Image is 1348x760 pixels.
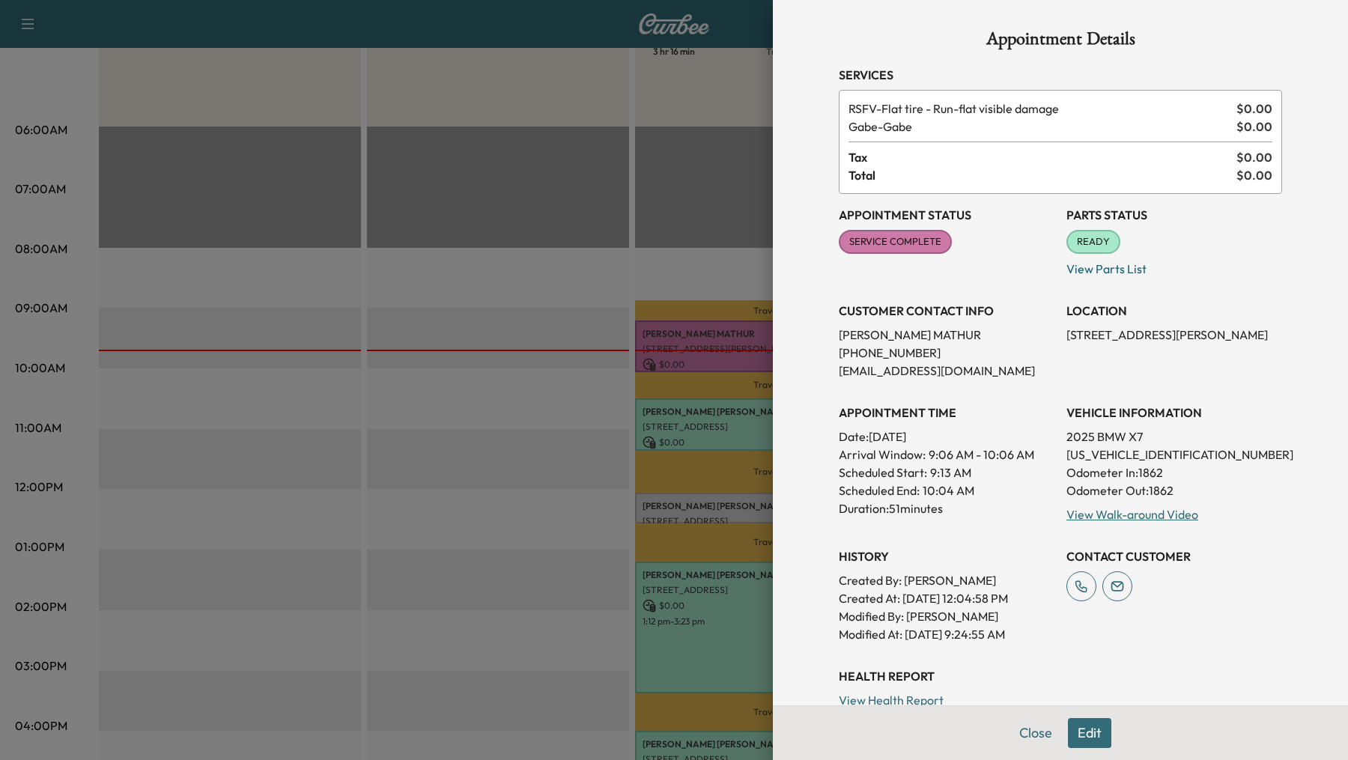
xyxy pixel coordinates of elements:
h3: APPOINTMENT TIME [839,404,1054,422]
h3: Health Report [839,667,1282,685]
span: Tax [848,148,1236,166]
h3: CUSTOMER CONTACT INFO [839,302,1054,320]
span: READY [1068,234,1119,249]
h3: Services [839,66,1282,84]
p: Created At : [DATE] 12:04:58 PM [839,589,1054,607]
p: 2025 BMW X7 [1066,428,1282,446]
span: Total [848,166,1236,184]
a: View Walk-around Video [1066,507,1198,522]
h3: VEHICLE INFORMATION [1066,404,1282,422]
p: [EMAIL_ADDRESS][DOMAIN_NAME] [839,362,1054,380]
p: Scheduled End: [839,481,920,499]
p: [PHONE_NUMBER] [839,344,1054,362]
p: Modified At : [DATE] 9:24:55 AM [839,625,1054,643]
p: Odometer In: 1862 [1066,463,1282,481]
p: 10:04 AM [923,481,974,499]
span: $ 0.00 [1236,166,1272,184]
span: $ 0.00 [1236,148,1272,166]
p: [STREET_ADDRESS][PERSON_NAME] [1066,326,1282,344]
h3: Appointment Status [839,206,1054,224]
p: 9:13 AM [930,463,971,481]
p: View Parts List [1066,254,1282,278]
p: Duration: 51 minutes [839,499,1054,517]
h3: CONTACT CUSTOMER [1066,547,1282,565]
span: 9:06 AM - 10:06 AM [929,446,1034,463]
h1: Appointment Details [839,30,1282,54]
span: SERVICE COMPLETE [840,234,950,249]
p: Scheduled Start: [839,463,927,481]
h3: History [839,547,1054,565]
span: Gabe [848,118,1230,136]
a: View Health Report [839,693,944,708]
p: Created By : [PERSON_NAME] [839,571,1054,589]
span: $ 0.00 [1236,100,1272,118]
p: Modified By : [PERSON_NAME] [839,607,1054,625]
p: Odometer Out: 1862 [1066,481,1282,499]
p: [PERSON_NAME] MATHUR [839,326,1054,344]
h3: LOCATION [1066,302,1282,320]
button: Edit [1068,718,1111,748]
p: Arrival Window: [839,446,1054,463]
h3: Parts Status [1066,206,1282,224]
span: Flat tire - Run-flat visible damage [848,100,1230,118]
p: [US_VEHICLE_IDENTIFICATION_NUMBER] [1066,446,1282,463]
p: Date: [DATE] [839,428,1054,446]
span: $ 0.00 [1236,118,1272,136]
button: Close [1010,718,1062,748]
